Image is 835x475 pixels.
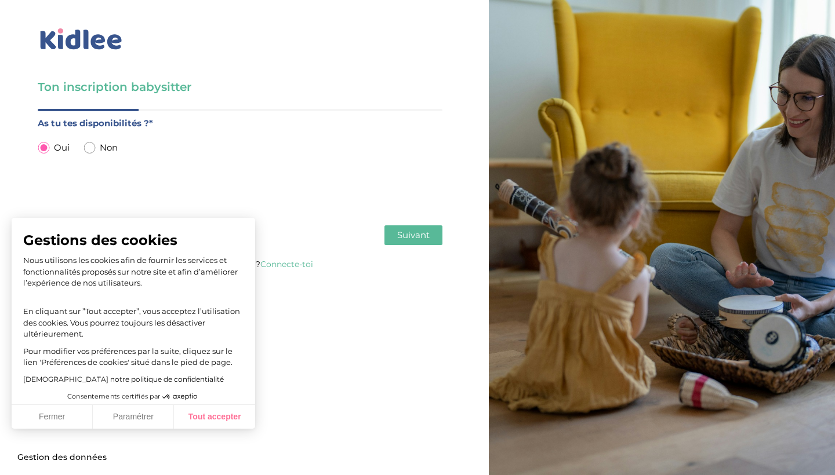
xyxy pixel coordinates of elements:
[174,405,255,429] button: Tout accepter
[23,232,244,249] span: Gestions des cookies
[38,26,125,53] img: logo_kidlee_bleu
[23,375,224,383] a: [DEMOGRAPHIC_DATA] notre politique de confidentialité
[38,79,442,95] h3: Ton inscription babysitter
[100,140,118,155] span: Non
[61,389,205,404] button: Consentements certifiés par
[23,255,244,289] p: Nous utilisons les cookies afin de fournir les services et fonctionnalités proposés sur notre sit...
[54,140,70,155] span: Oui
[38,116,442,131] label: As tu tes disponibilités ?*
[397,229,430,240] span: Suivant
[17,452,107,463] span: Gestion des données
[260,259,313,269] a: Connecte-toi
[384,225,442,245] button: Suivant
[12,405,93,429] button: Fermer
[23,346,244,368] p: Pour modifier vos préférences par la suite, cliquez sur le lien 'Préférences de cookies' situé da...
[10,445,114,470] button: Fermer le widget sans consentement
[93,405,174,429] button: Paramétrer
[67,393,160,400] span: Consentements certifiés par
[162,379,197,414] svg: Axeptio
[23,295,244,340] p: En cliquant sur ”Tout accepter”, vous acceptez l’utilisation des cookies. Vous pourrez toujours l...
